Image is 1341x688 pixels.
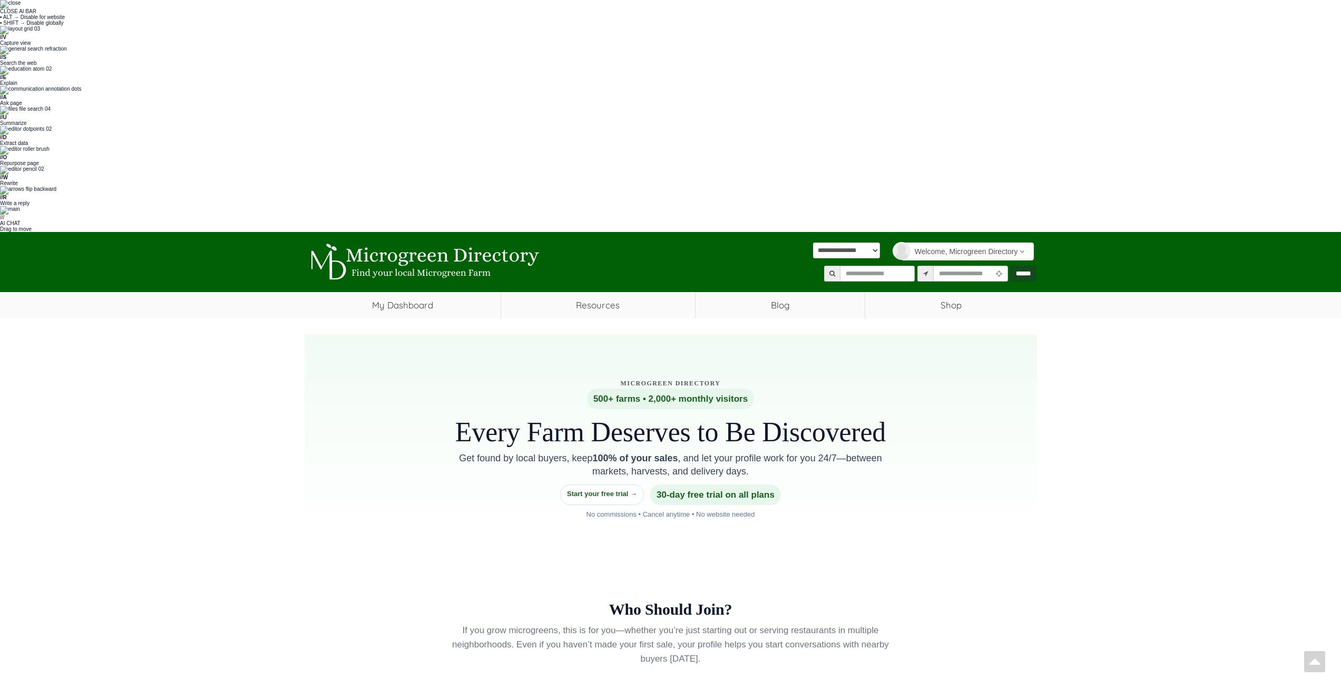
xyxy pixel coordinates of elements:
div: 500+ farms • 2,000+ monthly visitors [587,389,754,409]
a: Resources [501,292,695,318]
a: My Dashboard [305,292,501,318]
strong: 100% of your sales [592,453,678,463]
i: Use Current Location [993,270,1005,277]
span: 30‑day free trial on all plans [650,484,781,505]
div: Powered by [813,243,880,276]
p: No commissions • Cancel anytime • No website needed [312,509,1029,520]
p: If you grow microgreens, this is for you—whether you’re just starting out or serving restaurants ... [444,623,897,666]
a: Start your free trial → [560,484,644,505]
a: Blog [696,292,865,318]
h2: Who Should Join? [434,600,907,618]
a: Shop [865,292,1036,318]
select: Language Translate Widget [813,243,880,258]
a: Welcome, Microgreen Directory [901,243,1034,260]
div: Microgreen Directory [312,379,1029,389]
img: profile profile holder [893,242,911,260]
h1: Every Farm Deserves to Be Discovered [312,417,1029,447]
p: Get found by local buyers, keep , and let your profile work for you 24/7—between markets, harvest... [444,452,897,478]
img: Microgreen Directory [305,244,542,280]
